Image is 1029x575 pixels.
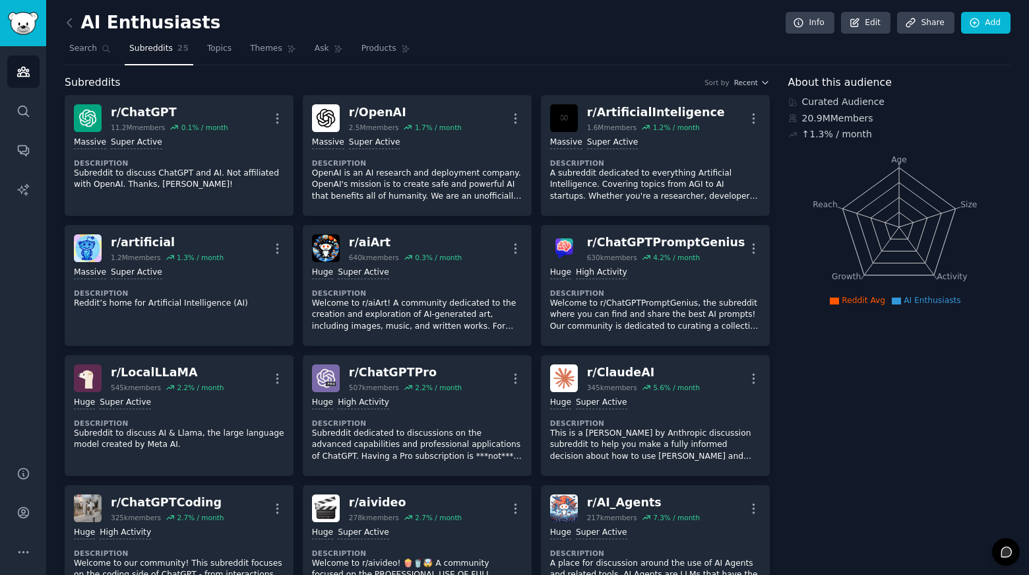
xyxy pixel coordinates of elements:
[303,355,532,476] a: ChatGPTPror/ChatGPTPro507kmembers2.2% / monthHugeHigh ActivityDescriptionSubreddit dedicated to d...
[550,158,761,168] dt: Description
[125,38,193,65] a: Subreddits25
[550,298,761,333] p: Welcome to r/ChatGPTPromptGenius, the subreddit where you can find and share the best AI prompts!...
[74,234,102,262] img: artificial
[207,43,232,55] span: Topics
[550,137,582,149] div: Massive
[587,383,637,392] div: 345k members
[74,527,95,539] div: Huge
[312,158,522,168] dt: Description
[312,137,344,149] div: Massive
[303,95,532,216] a: OpenAIr/OpenAI2.5Mmembers1.7% / monthMassiveSuper ActiveDescriptionOpenAI is an AI research and d...
[904,296,961,305] span: AI Enthusiasts
[312,104,340,132] img: OpenAI
[587,253,637,262] div: 630k members
[550,364,578,392] img: ClaudeAI
[312,397,333,409] div: Huge
[960,199,977,209] tspan: Size
[802,127,872,141] div: ↑ 1.3 % / month
[65,38,115,65] a: Search
[100,397,151,409] div: Super Active
[349,104,462,121] div: r/ OpenAI
[111,104,228,121] div: r/ ChatGPT
[74,288,284,298] dt: Description
[576,527,627,539] div: Super Active
[312,364,340,392] img: ChatGPTPro
[111,234,224,251] div: r/ artificial
[203,38,236,65] a: Topics
[74,549,284,558] dt: Description
[74,168,284,191] p: Subreddit to discuss ChatGPT and AI. Not affiliated with OpenAI. Thanks, [PERSON_NAME]!
[891,155,907,164] tspan: Age
[65,225,294,346] a: artificialr/artificial1.2Mmembers1.3% / monthMassiveSuper ActiveDescriptionReddit’s home for Arti...
[587,513,637,522] div: 217k members
[177,513,224,522] div: 2.7 % / month
[361,43,396,55] span: Products
[74,494,102,522] img: ChatGPTCoding
[303,225,532,346] a: aiArtr/aiArt640kmembers0.3% / monthHugeSuper ActiveDescriptionWelcome to r/aiArt! A community ded...
[832,272,861,281] tspan: Growth
[177,43,189,55] span: 25
[338,397,389,409] div: High Activity
[74,158,284,168] dt: Description
[74,419,284,428] dt: Description
[349,253,399,262] div: 640k members
[550,527,571,539] div: Huge
[349,383,399,392] div: 507k members
[937,272,967,281] tspan: Activity
[550,494,578,522] img: AI_Agents
[312,549,522,558] dt: Description
[312,288,522,298] dt: Description
[111,137,162,149] div: Super Active
[587,234,745,251] div: r/ ChatGPTPromptGenius
[788,112,1011,125] div: 20.9M Members
[129,43,173,55] span: Subreddits
[111,383,161,392] div: 545k members
[415,383,462,392] div: 2.2 % / month
[74,397,95,409] div: Huge
[338,527,389,539] div: Super Active
[587,123,637,132] div: 1.6M members
[349,513,399,522] div: 278k members
[312,267,333,279] div: Huge
[111,123,165,132] div: 11.2M members
[65,95,294,216] a: ChatGPTr/ChatGPT11.2Mmembers0.1% / monthMassiveSuper ActiveDescriptionSubreddit to discuss ChatGP...
[788,95,1011,109] div: Curated Audience
[111,253,161,262] div: 1.2M members
[65,13,220,34] h2: AI Enthusiasts
[111,494,224,511] div: r/ ChatGPTCoding
[250,43,282,55] span: Themes
[897,12,954,34] a: Share
[734,78,758,87] span: Recent
[813,199,838,209] tspan: Reach
[550,397,571,409] div: Huge
[357,38,415,65] a: Products
[74,364,102,392] img: LocalLLaMA
[74,428,284,451] p: Subreddit to discuss AI & Llama, the large language model created by Meta AI.
[550,419,761,428] dt: Description
[349,234,462,251] div: r/ aiArt
[177,383,224,392] div: 2.2 % / month
[100,527,151,539] div: High Activity
[312,298,522,333] p: Welcome to r/aiArt! A community dedicated to the creation and exploration of AI-generated art, in...
[653,253,700,262] div: 4.2 % / month
[312,428,522,463] p: Subreddit dedicated to discussions on the advanced capabilities and professional applications of ...
[587,104,725,121] div: r/ ArtificialInteligence
[550,234,578,262] img: ChatGPTPromptGenius
[74,104,102,132] img: ChatGPT
[576,267,627,279] div: High Activity
[315,43,329,55] span: Ask
[69,43,97,55] span: Search
[65,75,121,91] span: Subreddits
[338,267,389,279] div: Super Active
[587,364,700,381] div: r/ ClaudeAI
[786,12,834,34] a: Info
[349,123,399,132] div: 2.5M members
[550,168,761,203] p: A subreddit dedicated to everything Artificial Intelligence. Covering topics from AGI to AI start...
[74,298,284,310] p: Reddit’s home for Artificial Intelligence (AI)
[841,12,890,34] a: Edit
[734,78,770,87] button: Recent
[587,494,700,511] div: r/ AI_Agents
[245,38,301,65] a: Themes
[312,168,522,203] p: OpenAI is an AI research and deployment company. OpenAI's mission is to create safe and powerful ...
[415,513,462,522] div: 2.7 % / month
